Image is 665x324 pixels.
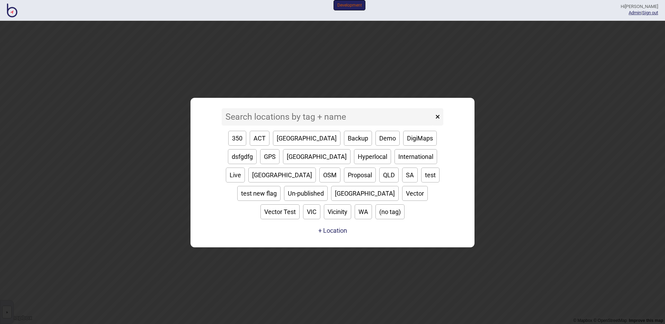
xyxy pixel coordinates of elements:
button: test new flag [237,186,281,201]
button: GPS [260,149,280,164]
button: [GEOGRAPHIC_DATA] [283,149,351,164]
button: [GEOGRAPHIC_DATA] [248,168,316,182]
button: OSM [319,168,340,182]
button: Vector [402,186,428,201]
button: [GEOGRAPHIC_DATA] [331,186,399,201]
button: International [394,149,437,164]
button: VIC [303,204,320,219]
button: QLD [379,168,399,182]
button: SA [402,168,418,182]
button: Hyperlocal [354,149,391,164]
button: Vicinity [324,204,351,219]
button: Proposal [344,168,376,182]
button: test [421,168,440,182]
a: + Location [317,224,349,237]
a: Admin [629,10,641,15]
button: (no tag) [375,204,405,219]
button: Vector Test [260,204,300,219]
button: 350 [228,131,246,146]
button: WA [355,204,372,219]
button: Un-published [284,186,328,201]
span: | [629,10,642,15]
button: Sign out [642,10,658,15]
div: Hi [PERSON_NAME] [621,3,658,10]
button: Backup [344,131,372,146]
img: BindiMaps CMS [7,3,17,17]
button: dsfgdfg [228,149,257,164]
button: Demo [375,131,400,146]
input: Search locations by tag + name [222,108,434,126]
button: DigiMaps [403,131,437,146]
button: ACT [250,131,269,146]
button: + Location [318,227,347,234]
button: [GEOGRAPHIC_DATA] [273,131,340,146]
button: Live [226,168,245,182]
button: × [432,108,443,126]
